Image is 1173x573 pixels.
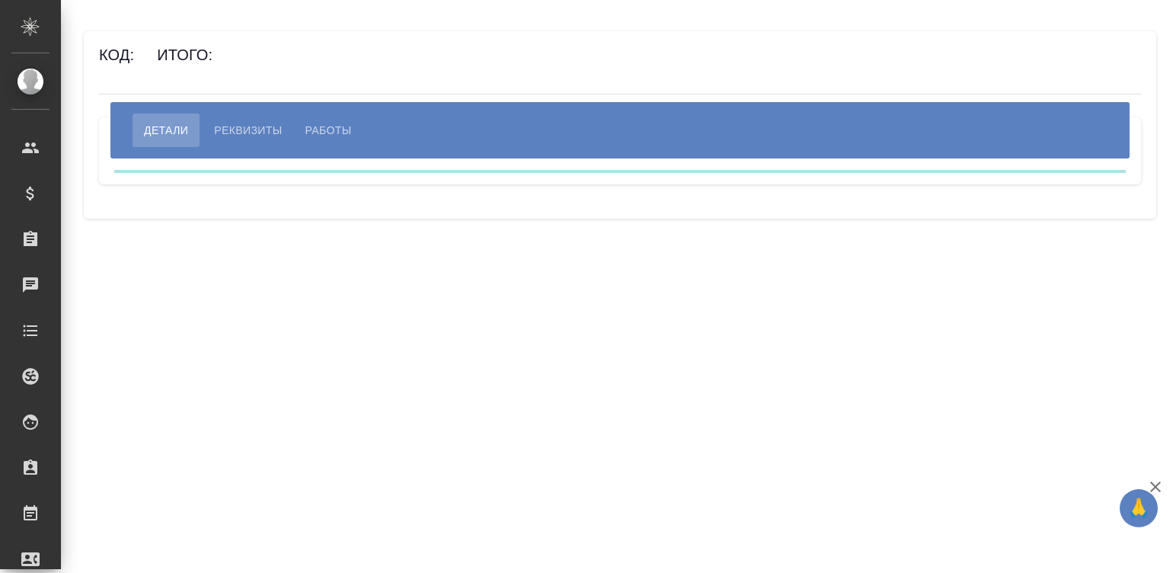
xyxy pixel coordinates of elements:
span: Реквизиты [214,121,282,139]
span: Детали [144,121,188,139]
span: 🙏 [1126,492,1152,524]
span: Работы [305,121,352,139]
h6: Итого: [157,46,220,63]
h6: Код: [99,46,142,63]
button: 🙏 [1120,489,1158,527]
